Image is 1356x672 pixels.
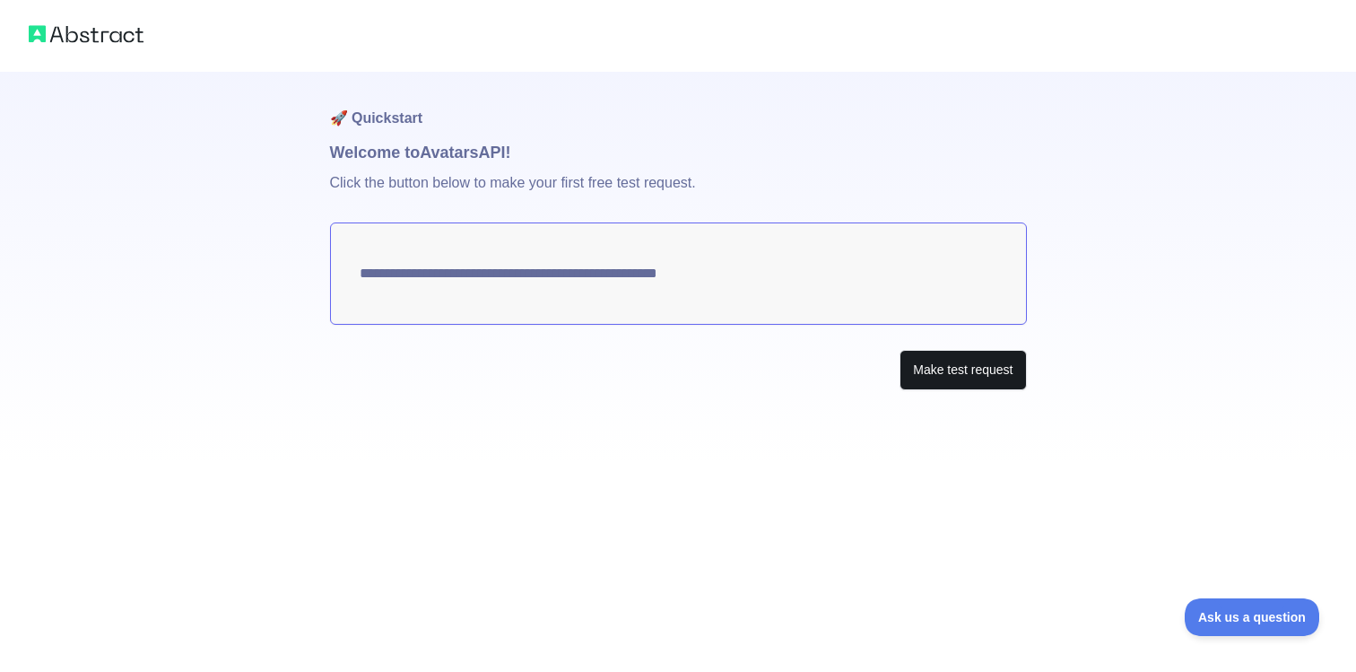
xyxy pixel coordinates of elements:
button: Make test request [900,350,1026,390]
iframe: Toggle Customer Support [1185,598,1320,636]
img: Abstract logo [29,22,143,47]
h1: Welcome to Avatars API! [330,140,1027,165]
p: Click the button below to make your first free test request. [330,165,1027,223]
h1: 🚀 Quickstart [330,72,1027,140]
